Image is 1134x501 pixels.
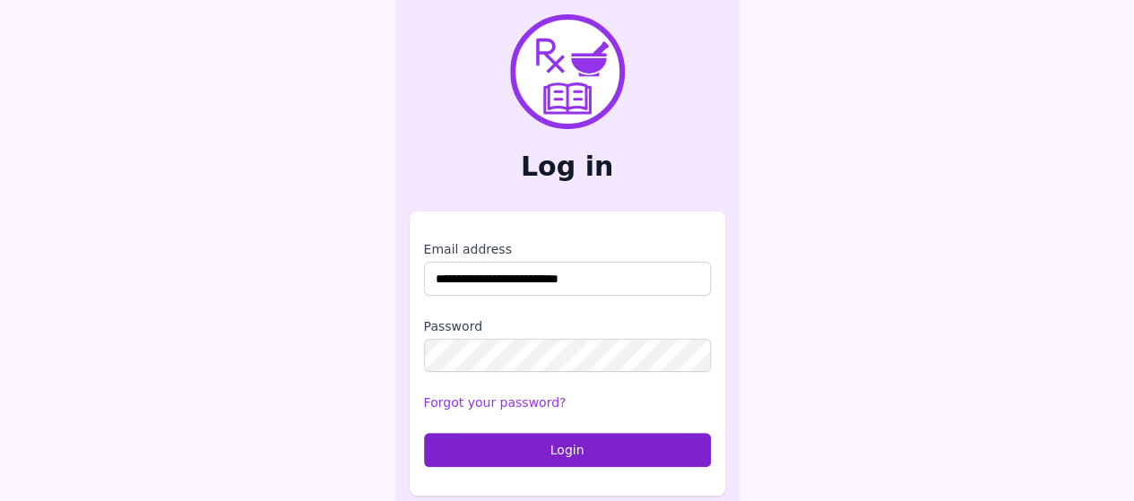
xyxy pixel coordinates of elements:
label: Password [424,317,711,335]
button: Login [424,433,711,467]
label: Email address [424,240,711,258]
a: Forgot your password? [424,395,567,410]
h2: Log in [410,151,725,183]
img: PharmXellence Logo [510,14,625,129]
